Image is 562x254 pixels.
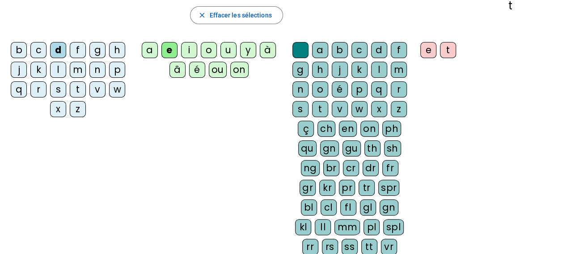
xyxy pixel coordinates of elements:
[301,199,317,216] div: bl
[332,42,348,58] div: b
[339,180,355,196] div: pr
[363,219,380,235] div: pl
[378,180,400,196] div: spr
[371,42,387,58] div: d
[50,62,66,78] div: l
[351,101,368,117] div: w
[391,81,407,97] div: r
[11,81,27,97] div: q
[364,140,380,157] div: th
[317,121,335,137] div: ch
[209,62,227,78] div: ou
[332,81,348,97] div: é
[201,42,217,58] div: o
[332,62,348,78] div: j
[384,140,401,157] div: sh
[300,180,316,196] div: gr
[292,62,308,78] div: g
[371,62,387,78] div: l
[391,42,407,58] div: f
[109,62,125,78] div: p
[11,62,27,78] div: j
[142,42,158,58] div: a
[339,121,357,137] div: en
[209,10,271,21] span: Effacer les sélections
[380,199,398,216] div: gn
[109,42,125,58] div: h
[383,219,404,235] div: spl
[70,42,86,58] div: f
[240,42,256,58] div: y
[351,42,368,58] div: c
[292,101,308,117] div: s
[319,180,335,196] div: kr
[169,62,186,78] div: â
[220,42,237,58] div: u
[312,62,328,78] div: h
[50,101,66,117] div: x
[50,81,66,97] div: s
[298,121,314,137] div: ç
[391,62,407,78] div: m
[70,101,86,117] div: z
[340,199,356,216] div: fl
[382,160,398,176] div: fr
[351,81,368,97] div: p
[30,81,46,97] div: r
[295,219,311,235] div: kl
[359,180,375,196] div: tr
[360,199,376,216] div: gl
[343,160,359,176] div: cr
[190,6,283,24] button: Effacer les sélections
[298,140,317,157] div: qu
[363,160,379,176] div: dr
[11,42,27,58] div: b
[89,42,106,58] div: g
[301,160,320,176] div: ng
[420,42,436,58] div: e
[198,11,206,19] mat-icon: close
[50,42,66,58] div: d
[382,121,401,137] div: ph
[89,81,106,97] div: v
[320,140,339,157] div: gn
[323,160,339,176] div: br
[260,42,276,58] div: à
[230,62,249,78] div: on
[351,62,368,78] div: k
[70,81,86,97] div: t
[360,121,379,137] div: on
[321,199,337,216] div: cl
[440,42,456,58] div: t
[342,140,361,157] div: gu
[334,219,360,235] div: mm
[181,42,197,58] div: i
[391,101,407,117] div: z
[371,81,387,97] div: q
[371,101,387,117] div: x
[312,42,328,58] div: a
[30,42,46,58] div: c
[161,42,177,58] div: e
[30,62,46,78] div: k
[292,81,308,97] div: n
[315,219,331,235] div: ll
[109,81,125,97] div: w
[89,62,106,78] div: n
[473,0,548,11] div: t
[70,62,86,78] div: m
[312,101,328,117] div: t
[189,62,205,78] div: é
[312,81,328,97] div: o
[332,101,348,117] div: v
